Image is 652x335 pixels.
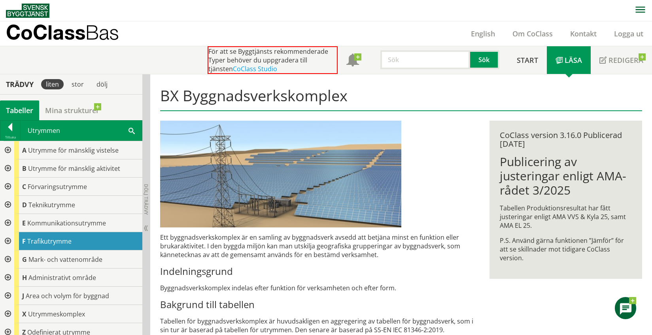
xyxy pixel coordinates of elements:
[160,317,477,334] p: Tabellen för byggnadsverkskomplex är huvudsakligen en aggregering av tabellen för byggnadsverk, s...
[605,29,652,38] a: Logga ut
[547,46,591,74] a: Läsa
[565,55,582,65] span: Läsa
[28,201,75,209] span: Teknikutrymme
[346,55,359,67] span: Notifikationer
[41,79,64,89] div: liten
[160,299,477,310] h3: Bakgrund till tabellen
[6,28,119,37] p: CoClass
[160,121,401,227] img: 37641-solenergisiemensstor.jpg
[143,184,149,215] span: Dölj trädvy
[380,50,470,69] input: Sök
[22,219,26,227] span: E
[27,237,72,246] span: Trafikutrymme
[500,204,632,230] p: Tabellen Produktionsresultat har fått justeringar enligt AMA VVS & Kyla 25, samt AMA EL 25.
[6,21,136,46] a: CoClassBas
[22,291,24,300] span: J
[609,55,643,65] span: Redigera
[504,29,561,38] a: Om CoClass
[28,310,85,318] span: Utrymmeskomplex
[208,46,338,74] div: För att se Byggtjänsts rekommenderade Typer behöver du uppgradera till tjänsten
[22,310,26,318] span: X
[22,164,26,173] span: B
[22,255,27,264] span: G
[508,46,547,74] a: Start
[22,182,26,191] span: C
[129,126,135,134] span: Sök i tabellen
[500,236,632,262] p: P.S. Använd gärna funktionen ”Jämför” för att se skillnader mot tidigare CoClass version.
[28,164,120,173] span: Utrymme för mänsklig aktivitet
[0,134,20,140] div: Tillbaka
[67,79,89,89] div: stor
[28,273,96,282] span: Administrativt område
[6,4,49,18] img: Svensk Byggtjänst
[160,87,642,111] h1: BX Byggnadsverkskomplex
[28,182,87,191] span: Förvaringsutrymme
[22,273,27,282] span: H
[28,146,119,155] span: Utrymme för mänsklig vistelse
[500,131,632,148] div: CoClass version 3.16.0 Publicerad [DATE]
[500,155,632,197] h1: Publicering av justeringar enligt AMA-rådet 3/2025
[470,50,499,69] button: Sök
[22,201,27,209] span: D
[26,291,109,300] span: Area och volym för byggnad
[2,80,38,89] div: Trädvy
[462,29,504,38] a: English
[21,121,142,140] div: Utrymmen
[85,21,119,44] span: Bas
[28,255,102,264] span: Mark- och vattenområde
[22,146,26,155] span: A
[160,265,477,277] h3: Indelningsgrund
[561,29,605,38] a: Kontakt
[233,64,277,73] a: CoClass Studio
[517,55,538,65] span: Start
[22,237,26,246] span: F
[591,46,652,74] a: Redigera
[39,100,105,120] a: Mina strukturer
[27,219,106,227] span: Kommunikationsutrymme
[92,79,112,89] div: dölj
